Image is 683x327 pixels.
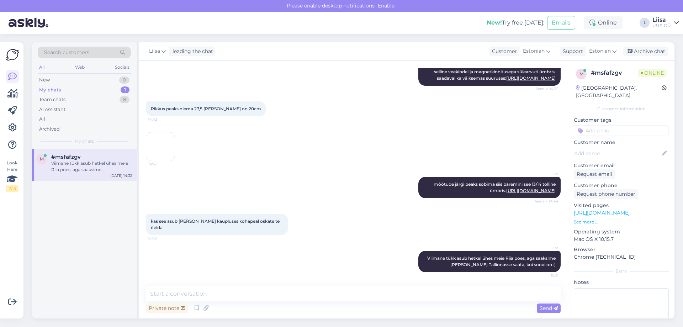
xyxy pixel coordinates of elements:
[434,181,557,193] span: mõõtude järgi peaks sobima siis paremini see 13/14 tolline ümbris:
[574,253,669,261] p: Chrome [TECHNICAL_ID]
[574,149,661,157] input: Add name
[574,116,669,124] p: Customer tags
[547,16,575,30] button: Emails
[75,138,94,144] span: My chats
[6,160,18,192] div: Look Here
[652,23,671,28] div: UUR OÜ
[574,246,669,253] p: Browser
[532,86,558,91] span: Seen ✓ 14:32
[151,218,281,230] span: kas see asub [PERSON_NAME] kaupluses kohapeal oskate te öelda
[151,106,261,111] span: Pikkus peaks olema 27,5 [PERSON_NAME] on 20cm
[6,48,19,62] img: Askly Logo
[574,106,669,112] div: Customer information
[532,273,558,278] span: 15:21
[640,18,650,28] div: L
[532,199,558,204] span: Seen ✓ 14:44
[40,156,44,162] span: m
[120,96,129,103] div: 8
[591,69,638,77] div: # msfafzgv
[74,63,86,72] div: Web
[113,63,131,72] div: Socials
[574,228,669,236] p: Operating system
[121,86,129,94] div: 1
[506,75,556,81] a: [URL][DOMAIN_NAME]
[579,71,583,77] span: m
[39,96,65,103] div: Team chats
[574,210,630,216] a: [URL][DOMAIN_NAME]
[119,77,129,84] div: 0
[589,47,611,55] span: Estonian
[427,255,557,267] span: Viimane tükk asub hetkel ühes meie Riia poes, aga saaksime [PERSON_NAME] Tallinnasse saata, kui s...
[576,84,662,99] div: [GEOGRAPHIC_DATA], [GEOGRAPHIC_DATA]
[148,161,175,167] span: 14:42
[574,182,669,189] p: Customer phone
[376,2,397,9] span: Enable
[51,160,132,173] div: Viimane tükk asub hetkel ühes meie Riia poes, aga saaksime [PERSON_NAME] Tallinnasse saata, kui s...
[540,305,558,311] span: Send
[39,126,60,133] div: Archived
[574,236,669,243] p: Mac OS X 10.15.7
[574,219,669,225] p: See more ...
[574,139,669,146] p: Customer name
[623,47,668,56] div: Archive chat
[574,268,669,274] div: Extra
[574,189,638,199] div: Request phone number
[652,17,671,23] div: Liisa
[6,185,18,192] div: 2 / 3
[652,17,679,28] a: LiisaUUR OÜ
[532,171,558,176] span: Liisa
[44,49,89,56] span: Search customers
[51,154,81,160] span: #msfafzgv
[574,162,669,169] p: Customer email
[148,117,175,122] span: 14:42
[146,304,188,313] div: Private note
[434,63,557,81] span: Tere! Mis mõõdus ümbris peaks olema? Rainsil on näiteks selline veekindel ja magnetkinnitusega sü...
[489,48,517,55] div: Customer
[506,188,556,193] a: [URL][DOMAIN_NAME]
[560,48,583,55] div: Support
[574,202,669,209] p: Visited pages
[523,47,545,55] span: Estonian
[574,169,615,179] div: Request email
[638,69,667,77] span: Online
[170,48,213,55] div: leading the chat
[39,86,61,94] div: My chats
[148,236,175,241] span: 15:02
[487,19,544,27] div: Try free [DATE]:
[584,16,623,29] div: Online
[532,245,558,250] span: Liisa
[38,63,46,72] div: All
[487,19,502,26] b: New!
[574,125,669,136] input: Add a tag
[574,279,669,286] p: Notes
[39,116,45,123] div: All
[149,47,160,55] span: Liisa
[110,173,132,178] div: [DATE] 14:32
[39,77,50,84] div: New
[39,106,65,113] div: AI Assistant
[146,132,175,161] img: Attachment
